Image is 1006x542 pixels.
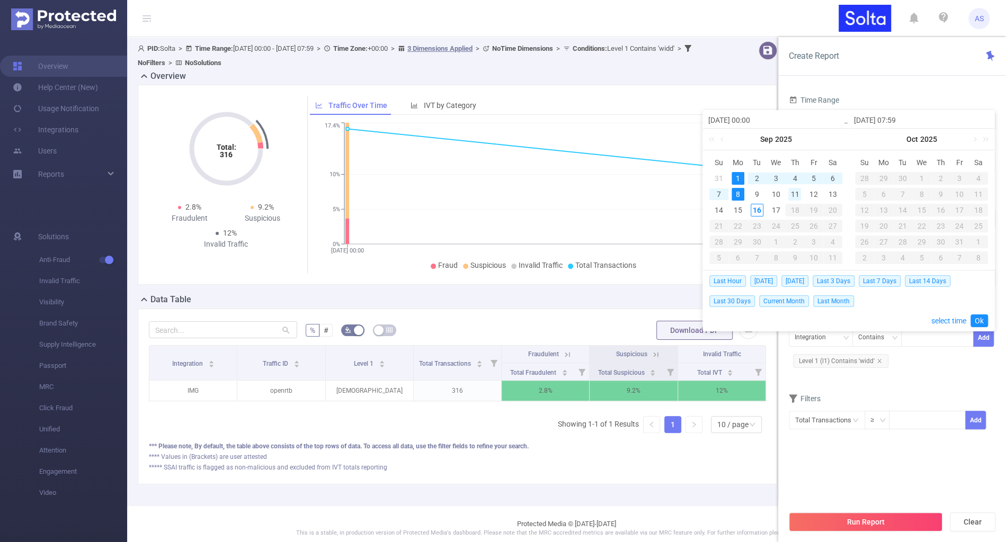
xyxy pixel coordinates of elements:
td: September 27, 2025 [823,218,842,234]
th: Wed [767,155,786,170]
td: October 6, 2025 [728,250,747,266]
div: 18 [785,204,804,216]
div: Integration [795,329,833,346]
div: 1 [767,236,786,248]
i: icon: down [879,417,886,424]
span: Suspicious [470,261,506,269]
button: Download PDF [656,321,733,340]
span: Last 14 Days [905,275,950,287]
div: 5 [855,188,874,201]
td: October 4, 2025 [823,234,842,250]
a: 1 [665,417,681,432]
button: Clear [950,512,995,531]
span: Unified [39,419,127,440]
i: icon: bar-chart [411,102,418,109]
td: October 9, 2025 [785,250,804,266]
span: Sa [969,158,988,167]
span: Fraud [438,261,458,269]
td: September 15, 2025 [728,202,747,218]
div: 2 [785,236,804,248]
div: 3 [804,236,823,248]
div: 30 [931,236,950,248]
span: Fr [950,158,969,167]
tspan: 10% [330,171,340,178]
a: Ok [971,314,988,327]
b: PID: [147,44,160,52]
span: Sa [823,158,842,167]
td: September 30, 2025 [893,170,912,186]
td: October 22, 2025 [912,218,931,234]
td: August 31, 2025 [709,170,728,186]
span: Level 1 Contains 'widd' [573,44,674,52]
div: 12 [807,188,820,201]
div: 1 [969,236,988,248]
div: 2 [751,172,763,185]
b: Time Range: [195,44,233,52]
span: AS [975,8,984,29]
div: 2 [931,172,950,185]
td: September 5, 2025 [804,170,823,186]
div: 25 [785,220,804,232]
td: September 8, 2025 [728,186,747,202]
span: Last 30 Days [709,295,755,307]
span: > [674,44,684,52]
td: October 30, 2025 [931,234,950,250]
span: MRC [39,376,127,398]
td: October 9, 2025 [931,186,950,202]
div: 27 [823,220,842,232]
td: October 5, 2025 [855,186,874,202]
td: November 7, 2025 [950,250,969,266]
div: 8 [912,188,931,201]
button: Add [973,328,994,347]
a: Usage Notification [13,98,99,119]
div: 24 [767,220,786,232]
span: Fr [804,158,823,167]
td: October 27, 2025 [874,234,893,250]
div: 16 [751,204,763,216]
th: Fri [804,155,823,170]
div: 4 [788,172,801,185]
td: September 2, 2025 [747,170,767,186]
div: 17 [769,204,782,216]
div: 7 [747,251,767,264]
a: Last year (Control + left) [707,129,720,150]
div: 13 [826,188,839,201]
td: September 6, 2025 [823,170,842,186]
div: 6 [728,251,747,264]
span: Invalid Traffic [39,270,127,292]
div: 8 [767,251,786,264]
td: September 29, 2025 [728,234,747,250]
div: 27 [874,236,893,248]
div: 3 [874,251,893,264]
span: Su [855,158,874,167]
div: 22 [728,220,747,232]
td: October 28, 2025 [893,234,912,250]
span: > [388,44,398,52]
span: Total Transactions [575,261,636,269]
span: Anti-Fraud [39,249,127,270]
div: 6 [931,251,950,264]
th: Thu [785,155,804,170]
th: Tue [747,155,767,170]
span: We [767,158,786,167]
a: Reports [38,164,64,185]
div: 31 [950,236,969,248]
span: Visibility [39,292,127,313]
div: 1 [912,172,931,185]
div: 7 [893,188,912,201]
td: September 28, 2025 [855,170,874,186]
a: Oct [905,129,919,150]
button: Add [965,411,986,429]
div: 2 [855,251,874,264]
tspan: 5% [333,206,340,213]
td: October 3, 2025 [950,170,969,186]
div: 18 [969,204,988,216]
div: 29 [728,236,747,248]
span: We [912,158,931,167]
td: October 3, 2025 [804,234,823,250]
div: 17 [950,204,969,216]
td: October 21, 2025 [893,218,912,234]
td: September 25, 2025 [785,218,804,234]
span: Reports [38,170,64,178]
i: icon: left [648,421,655,428]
